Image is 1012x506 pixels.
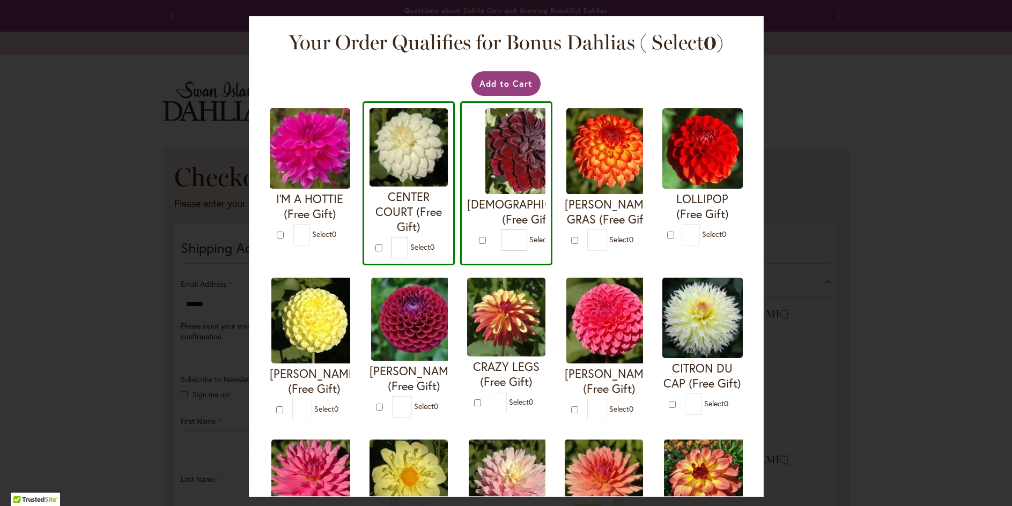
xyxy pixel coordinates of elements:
span: Select [609,404,633,414]
img: CRAZY LEGS (Free Gift) [467,278,545,356]
span: Select [312,229,336,239]
span: Select [702,229,726,239]
span: 0 [724,398,728,408]
h4: [PERSON_NAME] (Free Gift) [565,366,654,396]
h4: CENTER COURT (Free Gift) [370,189,448,234]
span: Select [314,404,338,414]
button: Add to Cart [471,71,541,96]
iframe: Launch Accessibility Center [8,468,38,498]
img: REBECCA LYNN (Free Gift) [566,278,652,363]
span: 0 [434,401,438,411]
span: Select [704,398,728,408]
span: Select [509,396,533,406]
span: 0 [629,404,633,414]
img: CENTER COURT (Free Gift) [370,108,448,187]
h4: I'M A HOTTIE (Free Gift) [270,191,350,221]
h4: [PERSON_NAME] (Free Gift) [270,366,359,396]
span: 0 [722,229,726,239]
span: 0 [529,396,533,406]
img: NETTIE (Free Gift) [271,278,357,363]
h4: CRAZY LEGS (Free Gift) [467,359,545,389]
img: VOODOO (Free Gift) [485,108,571,194]
h4: CITRON DU CAP (Free Gift) [662,361,743,391]
span: 0 [629,234,633,244]
h4: [PERSON_NAME] (Free Gift) [370,363,459,393]
img: MARDY GRAS (Free Gift) [566,108,652,194]
span: 0 [430,242,434,252]
span: Select [609,234,633,244]
img: IVANETTI (Free Gift) [371,278,457,361]
img: I'M A HOTTIE (Free Gift) [270,108,350,189]
span: Select [529,234,553,244]
span: 0 [334,404,338,414]
h4: LOLLIPOP (Free Gift) [662,191,743,221]
span: Select [410,242,434,252]
img: CITRON DU CAP (Free Gift) [662,278,743,358]
span: 0 [704,30,716,55]
span: Select [414,401,438,411]
h4: [DEMOGRAPHIC_DATA] (Free Gift) [467,197,590,227]
span: 0 [332,229,336,239]
img: LOLLIPOP (Free Gift) [662,108,743,189]
h4: [PERSON_NAME] GRAS (Free Gift) [565,197,654,227]
h2: Your Order Qualifies for Bonus Dahlias ( Select ) [281,29,732,55]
